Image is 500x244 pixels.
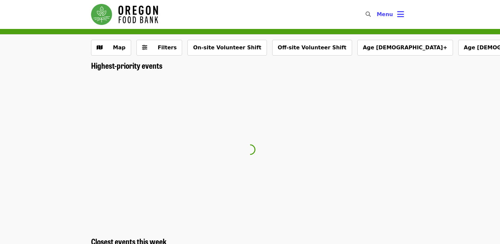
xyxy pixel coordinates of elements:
button: Show map view [91,40,131,56]
button: Filters (0 selected) [136,40,182,56]
span: Map [113,44,126,51]
i: sliders-h icon [142,44,147,51]
span: Menu [377,11,393,17]
button: Age [DEMOGRAPHIC_DATA]+ [357,40,453,56]
i: search icon [366,11,371,17]
button: Toggle account menu [371,7,409,22]
span: Filters [158,44,177,51]
button: Off-site Volunteer Shift [272,40,352,56]
i: map icon [97,44,103,51]
a: Highest-priority events [91,61,162,70]
img: Oregon Food Bank - Home [91,4,158,25]
input: Search [375,7,380,22]
button: On-site Volunteer Shift [187,40,267,56]
div: Highest-priority events [86,61,415,70]
span: Highest-priority events [91,60,162,71]
i: bars icon [397,10,404,19]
